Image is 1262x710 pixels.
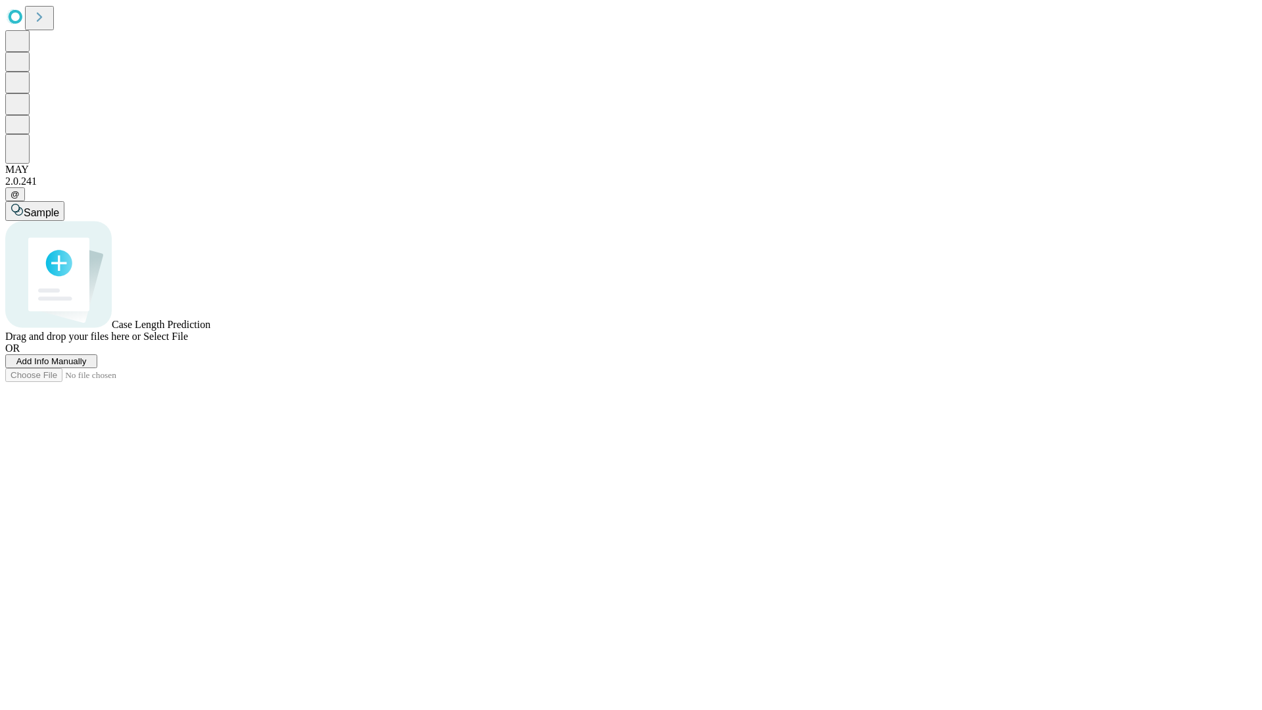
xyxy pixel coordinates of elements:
span: @ [11,189,20,199]
span: Sample [24,207,59,218]
button: Add Info Manually [5,354,97,368]
div: 2.0.241 [5,176,1257,187]
button: Sample [5,201,64,221]
div: MAY [5,164,1257,176]
span: Drag and drop your files here or [5,331,141,342]
span: OR [5,343,20,354]
span: Select File [143,331,188,342]
button: @ [5,187,25,201]
span: Add Info Manually [16,356,87,366]
span: Case Length Prediction [112,319,210,330]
